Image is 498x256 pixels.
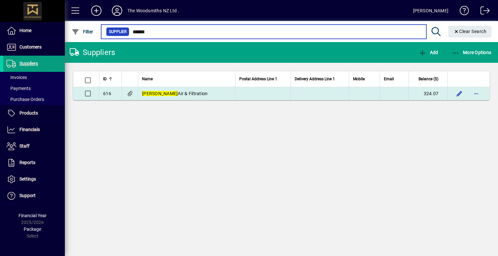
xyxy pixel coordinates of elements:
[384,75,394,83] span: Email
[19,176,36,182] span: Settings
[450,47,493,58] button: More Options
[3,72,65,83] a: Invoices
[19,110,38,116] span: Products
[417,47,440,58] button: Add
[19,44,41,50] span: Customers
[19,127,40,132] span: Financials
[455,1,469,22] a: Knowledge Base
[239,75,277,83] span: Postal Address Line 1
[384,75,405,83] div: Email
[454,88,465,99] button: Edit
[3,155,65,171] a: Reports
[107,5,127,17] button: Profile
[419,75,438,83] span: Balance ($)
[6,86,31,91] span: Payments
[6,75,27,80] span: Invoices
[19,193,36,198] span: Support
[353,75,376,83] div: Mobile
[454,29,487,34] span: Clear Search
[103,75,118,83] div: ID
[19,160,35,165] span: Reports
[413,75,444,83] div: Balance ($)
[3,94,65,105] a: Purchase Orders
[3,122,65,138] a: Financials
[3,105,65,121] a: Products
[18,213,47,218] span: Financial Year
[6,97,44,102] span: Purchase Orders
[3,39,65,55] a: Customers
[142,75,153,83] span: Name
[70,47,115,58] div: Suppliers
[3,23,65,39] a: Home
[24,227,41,232] span: Package
[471,88,481,99] button: More options
[72,29,93,34] span: Filter
[3,188,65,204] a: Support
[19,143,30,149] span: Staff
[142,75,231,83] div: Name
[409,87,447,100] td: 324.07
[109,28,126,35] span: Supplier
[448,26,492,38] button: Clear
[3,171,65,187] a: Settings
[103,91,111,96] span: 616
[452,50,492,55] span: More Options
[19,61,38,66] span: Suppliers
[476,1,490,22] a: Logout
[127,6,179,16] div: The Woodsmiths NZ Ltd .
[3,83,65,94] a: Payments
[142,91,207,96] span: Air & Filtration
[295,75,335,83] span: Delivery Address Line 1
[419,50,438,55] span: Add
[19,28,31,33] span: Home
[413,6,448,16] div: [PERSON_NAME]
[103,75,107,83] span: ID
[3,138,65,154] a: Staff
[353,75,365,83] span: Mobile
[142,91,178,96] em: [PERSON_NAME]
[70,26,95,38] button: Filter
[86,5,107,17] button: Add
